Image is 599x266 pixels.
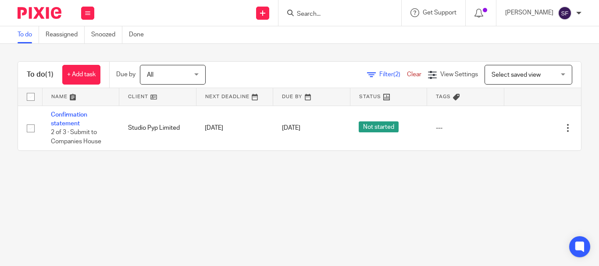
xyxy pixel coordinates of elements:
td: Studio Pyp Limited [119,106,196,150]
a: + Add task [62,65,100,85]
a: Snoozed [91,26,122,43]
p: Due by [116,70,135,79]
h1: To do [27,70,53,79]
p: [PERSON_NAME] [505,8,553,17]
img: svg%3E [558,6,572,20]
span: Get Support [423,10,456,16]
span: Filter [379,71,407,78]
span: All [147,72,153,78]
span: (1) [45,71,53,78]
span: [DATE] [282,125,300,131]
span: Not started [359,121,399,132]
span: View Settings [440,71,478,78]
a: Reassigned [46,26,85,43]
a: Confirmation statement [51,112,87,127]
img: Pixie [18,7,61,19]
div: --- [436,124,496,132]
a: Clear [407,71,421,78]
span: 2 of 3 · Submit to Companies House [51,129,101,145]
td: [DATE] [196,106,273,150]
input: Search [296,11,375,18]
span: Select saved view [492,72,541,78]
a: To do [18,26,39,43]
a: Done [129,26,150,43]
span: Tags [436,94,451,99]
span: (2) [393,71,400,78]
